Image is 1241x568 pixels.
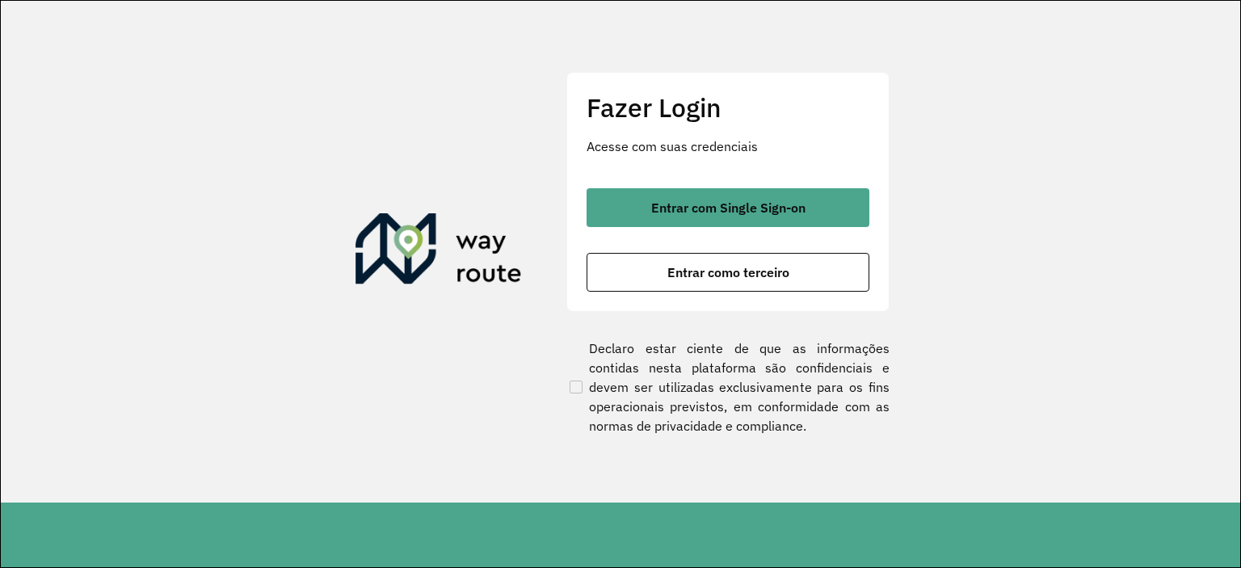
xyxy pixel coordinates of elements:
button: button [587,253,869,292]
button: button [587,188,869,227]
span: Entrar com Single Sign-on [651,201,806,214]
img: Roteirizador AmbevTech [355,213,522,291]
p: Acesse com suas credenciais [587,137,869,156]
h2: Fazer Login [587,92,869,123]
label: Declaro estar ciente de que as informações contidas nesta plataforma são confidenciais e devem se... [566,339,890,435]
span: Entrar como terceiro [667,266,789,279]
